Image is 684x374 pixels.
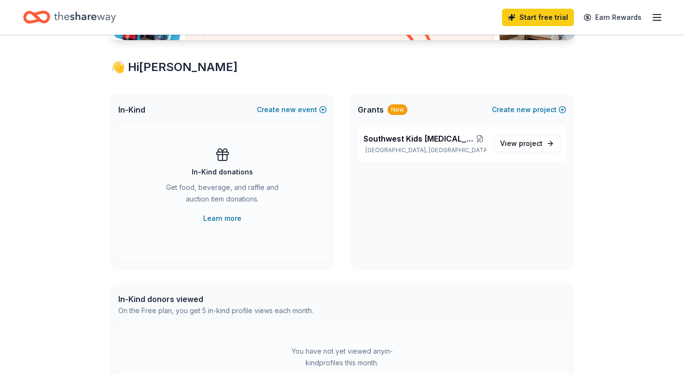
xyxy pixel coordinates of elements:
p: [GEOGRAPHIC_DATA], [GEOGRAPHIC_DATA] [363,146,486,154]
a: Learn more [203,213,241,224]
a: Home [23,6,116,29]
span: project [519,139,543,147]
div: You have not yet viewed any in-kind profiles this month. [282,345,403,369]
button: Createnewevent [257,104,327,115]
span: Southwest Kids [MEDICAL_DATA] FOundation [363,133,474,144]
span: new [281,104,296,115]
a: View project [494,135,560,152]
span: new [516,104,531,115]
button: Createnewproject [492,104,566,115]
span: In-Kind [118,104,145,115]
div: On the Free plan, you get 5 in-kind profile views each month. [118,305,313,316]
span: Grants [358,104,384,115]
span: View [500,138,543,149]
div: New [388,104,407,115]
a: Start free trial [502,9,574,26]
div: In-Kind donors viewed [118,293,313,305]
a: Earn Rewards [578,9,647,26]
div: 👋 Hi [PERSON_NAME] [111,59,574,75]
div: Get food, beverage, and raffle and auction item donations. [157,182,288,209]
div: In-Kind donations [192,166,253,178]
